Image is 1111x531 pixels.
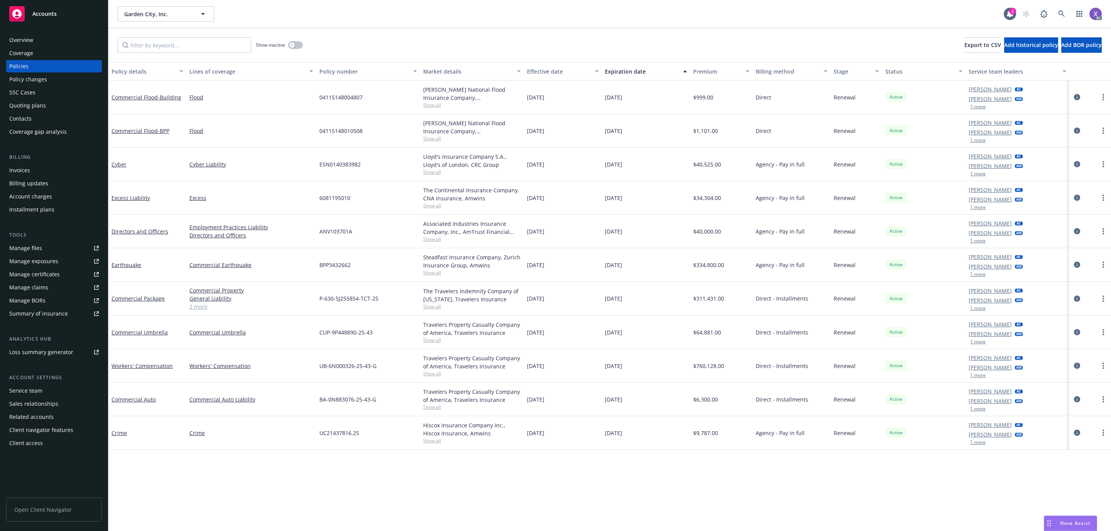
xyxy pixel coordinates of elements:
div: Sales relationships [9,398,58,410]
span: $40,525.00 [693,160,721,168]
div: Quoting plans [9,99,46,112]
input: Filter by keyword... [118,37,251,53]
a: Workers' Compensation [111,362,173,370]
span: [DATE] [605,93,622,101]
span: - BPP [158,127,169,134]
span: Renewal [834,227,856,235]
div: Client navigator features [9,424,73,436]
div: Effective date [527,67,590,76]
div: Billing method [756,67,819,76]
span: Agency - Pay in full [756,194,805,202]
span: Renewal [834,160,856,168]
a: Start snowing [1018,6,1034,22]
a: Commercial Property [189,286,313,294]
div: Travelers Property Casualty Company of America, Travelers Insurance [423,321,521,337]
a: [PERSON_NAME] [969,287,1012,295]
span: Show all [423,169,521,175]
div: Billing [6,153,102,161]
div: Invoices [9,164,30,176]
a: Billing updates [6,177,102,190]
a: Summary of insurance [6,308,102,320]
a: Service team [6,385,102,397]
button: Premium [690,62,753,81]
span: 04115148010508 [319,127,363,135]
a: [PERSON_NAME] [969,354,1012,362]
a: Crime [189,429,313,437]
span: UB-6N000326-25-43-G [319,362,377,370]
a: Workers' Compensation [189,362,313,370]
span: $40,000.00 [693,227,721,235]
span: Show all [423,303,521,310]
div: Lloyd's Insurance Company S.A., Lloyd's of London, CRC Group [423,153,521,169]
span: [DATE] [527,93,544,101]
span: Open Client Navigator [6,497,102,522]
div: Installment plans [9,203,54,216]
div: Policy details [111,67,175,76]
a: Client navigator features [6,424,102,436]
span: ANV103701A [319,227,352,235]
span: $760,128.00 [693,362,724,370]
a: Installment plans [6,203,102,216]
a: circleInformation [1072,361,1082,370]
span: $1,101.00 [693,127,718,135]
span: Accounts [32,11,57,17]
a: Coverage [6,47,102,59]
a: Manage BORs [6,294,102,307]
span: [DATE] [605,294,622,302]
a: Excess Liability [111,194,150,202]
span: ESN0140383982 [319,160,361,168]
span: Add historical policy [1004,41,1058,49]
div: Travelers Property Casualty Company of America, Travelers Insurance [423,388,521,404]
span: [DATE] [605,429,622,437]
a: [PERSON_NAME] [969,363,1012,371]
button: Billing method [753,62,831,81]
span: $6,300.00 [693,395,718,403]
button: Export to CSV [964,37,1001,53]
a: [PERSON_NAME] [969,253,1012,261]
button: Add BOR policy [1061,37,1102,53]
span: [DATE] [605,194,622,202]
a: [PERSON_NAME] [969,219,1012,227]
span: [DATE] [527,362,544,370]
a: [PERSON_NAME] [969,421,1012,429]
span: Renewal [834,395,856,403]
span: Agency - Pay in full [756,429,805,437]
span: [DATE] [605,362,622,370]
span: [DATE] [527,294,544,302]
span: Manage exposures [6,255,102,267]
a: Sales relationships [6,398,102,410]
button: 1 more [970,171,986,176]
div: SSC Cases [9,86,35,99]
a: Loss summary generator [6,346,102,358]
span: $334,800.00 [693,261,724,269]
span: [DATE] [527,127,544,135]
a: [PERSON_NAME] [969,229,1012,237]
span: Renewal [834,429,856,437]
div: Tools [6,231,102,239]
a: more [1099,294,1108,303]
div: Manage BORs [9,294,46,307]
a: [PERSON_NAME] [969,152,1012,160]
span: Direct - Installments [756,294,808,302]
span: Export to CSV [964,41,1001,49]
a: [PERSON_NAME] [969,387,1012,395]
a: Cyber Liability [189,160,313,168]
div: Account charges [9,190,52,203]
button: 1 more [970,407,986,411]
span: Active [888,329,904,336]
a: more [1099,227,1108,236]
div: Manage claims [9,281,48,294]
span: Renewal [834,328,856,336]
span: Active [888,429,904,436]
a: Account charges [6,190,102,203]
button: Lines of coverage [186,62,316,81]
a: more [1099,193,1108,202]
button: 1 more [970,272,986,277]
span: Agency - Pay in full [756,160,805,168]
span: Show all [423,337,521,343]
a: more [1099,328,1108,337]
a: circleInformation [1072,92,1082,102]
span: [DATE] [605,227,622,235]
button: 1 more [970,339,986,344]
button: Add historical policy [1004,37,1058,53]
